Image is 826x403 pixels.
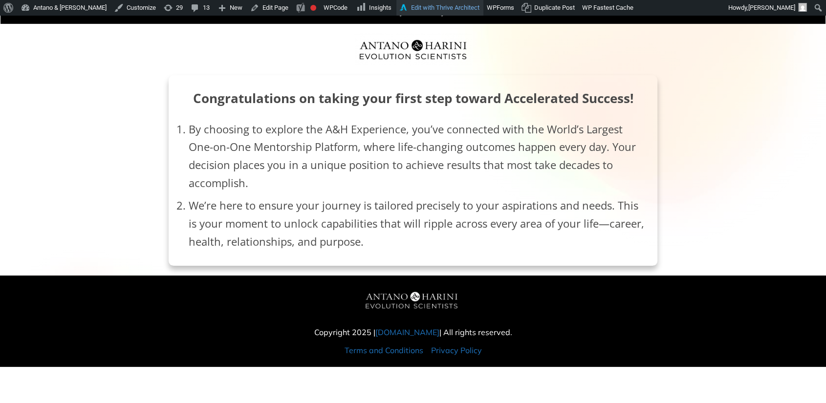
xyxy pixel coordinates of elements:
[352,286,474,317] img: A&H_Ev png
[369,4,391,11] span: Insights
[748,4,795,11] span: [PERSON_NAME]
[303,326,523,339] p: Copyright 2025 | | All rights reserved.
[189,120,647,197] li: By choosing to explore the A&H Experience, you’ve connected with the World’s Largest One-on-One M...
[310,5,316,11] div: Focus keyphrase not set
[375,327,439,337] a: [DOMAIN_NAME]
[189,196,647,250] li: We’re here to ensure your journey is tailored precisely to your aspirations and needs. This is yo...
[345,345,423,355] a: Terms and Conditions
[193,89,633,107] strong: Congratulations on taking your first step toward Accelerated Success!
[354,34,472,66] img: Evolution-Scientist (2)
[431,345,482,355] a: Privacy Policy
